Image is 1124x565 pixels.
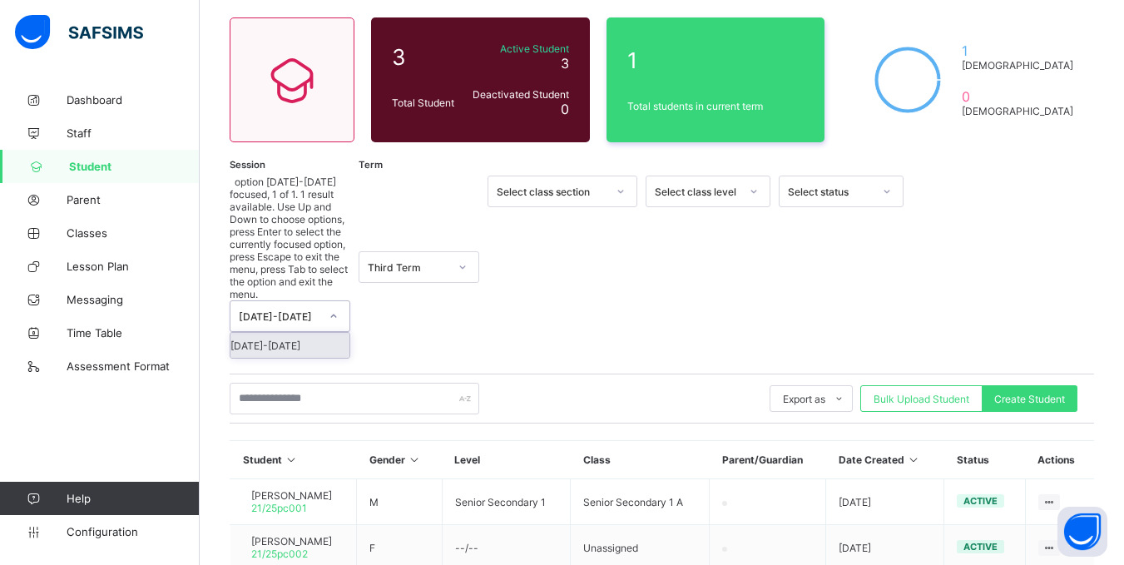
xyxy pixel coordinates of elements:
[561,55,569,72] span: 3
[994,393,1065,405] span: Create Student
[442,479,571,525] td: Senior Secondary 1
[230,333,349,358] div: [DATE]-[DATE]
[963,495,998,507] span: active
[561,101,569,117] span: 0
[826,441,944,479] th: Date Created
[944,441,1025,479] th: Status
[67,226,200,240] span: Classes
[962,105,1073,117] span: [DEMOGRAPHIC_DATA]
[783,393,825,405] span: Export as
[67,93,200,107] span: Dashboard
[1057,507,1107,557] button: Open asap
[963,541,998,553] span: active
[239,310,319,323] div: [DATE]-[DATE]
[251,502,307,514] span: 21/25pc001
[627,100,805,112] span: Total students in current term
[15,15,143,50] img: safsims
[571,479,710,525] td: Senior Secondary 1 A
[230,176,348,300] span: option [DATE]-[DATE] focused, 1 of 1. 1 result available. Use Up and Down to choose options, pres...
[874,393,969,405] span: Bulk Upload Student
[67,260,200,273] span: Lesson Plan
[408,453,422,466] i: Sort in Ascending Order
[251,548,308,560] span: 21/25pc002
[907,453,921,466] i: Sort in Ascending Order
[962,59,1073,72] span: [DEMOGRAPHIC_DATA]
[69,160,200,173] span: Student
[67,326,200,339] span: Time Table
[357,479,442,525] td: M
[469,42,569,55] span: Active Student
[359,159,383,171] span: Term
[67,126,200,140] span: Staff
[67,193,200,206] span: Parent
[655,186,740,198] div: Select class level
[826,479,944,525] td: [DATE]
[710,441,826,479] th: Parent/Guardian
[788,186,873,198] div: Select status
[285,453,299,466] i: Sort in Ascending Order
[571,441,710,479] th: Class
[230,441,357,479] th: Student
[469,88,569,101] span: Deactivated Student
[962,42,1073,59] span: 1
[357,441,442,479] th: Gender
[388,92,465,113] div: Total Student
[251,535,332,548] span: [PERSON_NAME]
[368,261,448,274] div: Third Term
[442,441,571,479] th: Level
[67,293,200,306] span: Messaging
[962,88,1073,105] span: 0
[251,489,332,502] span: [PERSON_NAME]
[67,525,199,538] span: Configuration
[627,47,805,73] span: 1
[497,186,607,198] div: Select class section
[67,359,200,373] span: Assessment Format
[230,159,265,171] span: Session
[67,492,199,505] span: Help
[392,44,461,70] span: 3
[1025,441,1094,479] th: Actions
